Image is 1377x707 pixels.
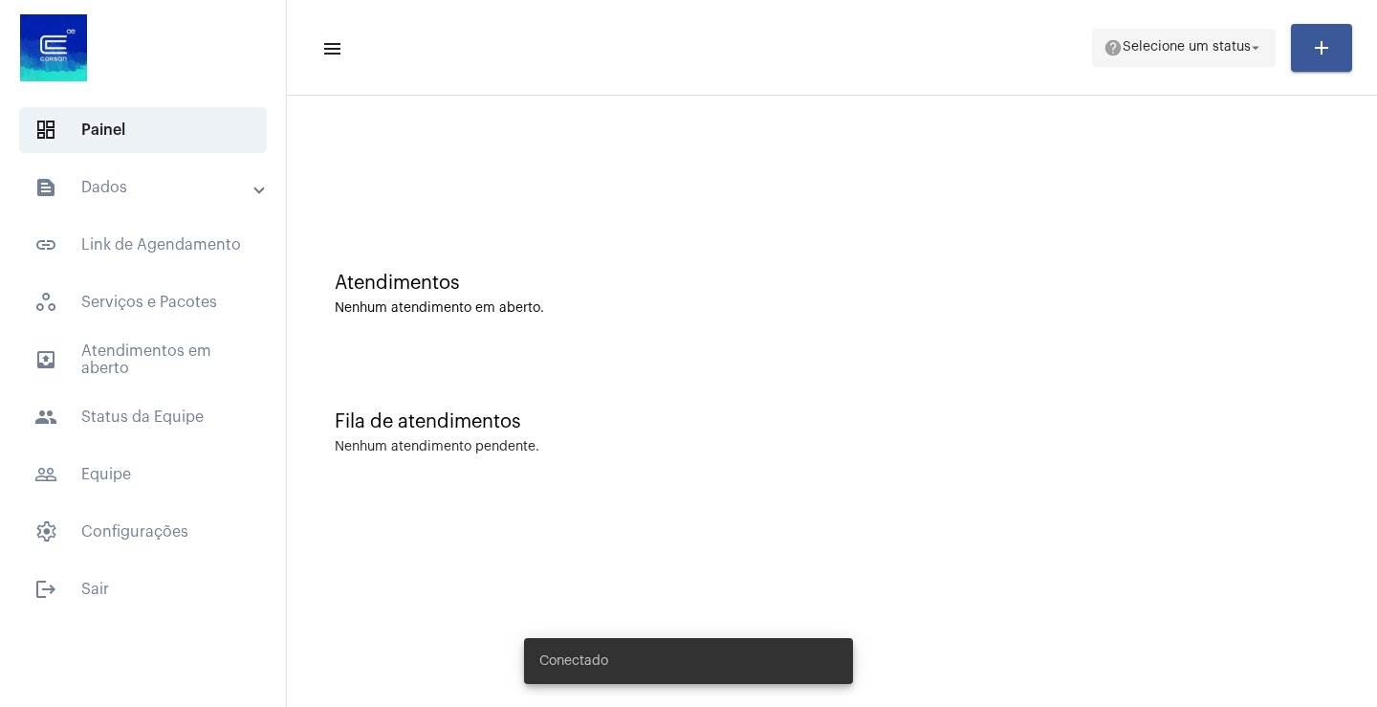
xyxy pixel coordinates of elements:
[19,107,267,153] span: Painel
[335,440,539,454] div: Nenhum atendimento pendente.
[539,652,608,671] span: Conectado
[34,176,255,199] mat-panel-title: Dados
[321,37,340,60] mat-icon: sidenav icon
[19,452,267,497] span: Equipe
[1092,29,1276,67] button: Selecione um status
[34,520,57,543] span: sidenav icon
[15,10,92,86] img: d4669ae0-8c07-2337-4f67-34b0df7f5ae4.jpeg
[1310,36,1333,59] mat-icon: add
[19,337,267,383] span: Atendimentos em aberto
[19,509,267,555] span: Configurações
[34,119,57,142] span: sidenav icon
[1104,38,1123,57] mat-icon: help
[34,291,57,314] span: sidenav icon
[1123,41,1251,55] span: Selecione um status
[34,463,57,486] mat-icon: sidenav icon
[335,411,1329,432] div: Fila de atendimentos
[19,394,267,440] span: Status da Equipe
[19,279,267,325] span: Serviços e Pacotes
[335,301,1329,316] div: Nenhum atendimento em aberto.
[34,578,57,601] mat-icon: sidenav icon
[34,406,57,429] mat-icon: sidenav icon
[19,566,267,612] span: Sair
[11,165,286,210] mat-expansion-panel-header: sidenav iconDados
[34,348,57,371] mat-icon: sidenav icon
[34,176,57,199] mat-icon: sidenav icon
[335,273,1329,294] div: Atendimentos
[19,222,267,268] span: Link de Agendamento
[34,233,57,256] mat-icon: sidenav icon
[1247,39,1264,56] mat-icon: arrow_drop_down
